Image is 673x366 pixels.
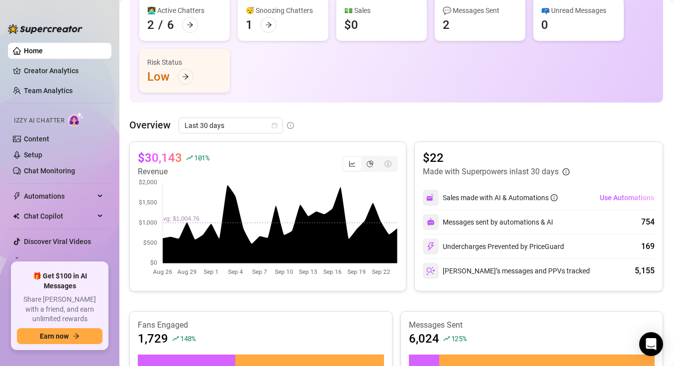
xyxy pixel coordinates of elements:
[443,335,450,342] span: rise
[272,122,278,128] span: calendar
[138,166,209,178] article: Revenue
[147,5,222,16] div: 👩‍💻 Active Chatters
[13,192,21,200] span: thunderbolt
[349,160,356,167] span: line-chart
[639,332,663,356] div: Open Intercom Messenger
[129,118,171,132] article: Overview
[409,331,439,347] article: 6,024
[17,295,102,324] span: Share [PERSON_NAME] with a friend, and earn unlimited rewards
[423,214,553,230] div: Messages sent by automations & AI
[24,257,50,265] a: Settings
[138,320,384,331] article: Fans Engaged
[138,150,182,166] article: $30,143
[17,328,102,344] button: Earn nowarrow-right
[24,47,43,55] a: Home
[551,194,558,201] span: info-circle
[182,73,189,80] span: arrow-right
[24,63,103,79] a: Creator Analytics
[68,112,84,126] img: AI Chatter
[342,156,398,172] div: segmented control
[265,21,272,28] span: arrow-right
[147,57,222,68] div: Risk Status
[24,135,49,143] a: Content
[24,167,75,175] a: Chat Monitoring
[180,334,195,343] span: 148 %
[426,242,435,251] img: svg%3e
[599,190,655,206] button: Use Automations
[635,265,655,277] div: 5,155
[14,116,64,125] span: Izzy AI Chatter
[443,192,558,203] div: Sales made with AI & Automations
[367,160,374,167] span: pie-chart
[423,263,590,279] div: [PERSON_NAME]’s messages and PPVs tracked
[409,320,655,331] article: Messages Sent
[641,241,655,252] div: 169
[13,213,19,220] img: Chat Copilot
[600,194,654,202] span: Use Automations
[563,168,570,175] span: info-circle
[24,208,95,224] span: Chat Copilot
[185,118,277,133] span: Last 30 days
[24,151,42,159] a: Setup
[344,17,358,33] div: $0
[17,271,102,291] span: 🎁 Get $100 in AI Messages
[138,331,168,347] article: 1,729
[423,239,564,254] div: Undercharges Prevented by PriceGuard
[443,5,517,16] div: 💬 Messages Sent
[8,24,83,34] img: logo-BBDzfeDw.svg
[451,334,467,343] span: 125 %
[344,5,419,16] div: 💵 Sales
[423,166,559,178] article: Made with Superpowers in last 30 days
[24,87,73,95] a: Team Analytics
[187,21,193,28] span: arrow-right
[186,154,193,161] span: rise
[172,335,179,342] span: rise
[287,122,294,129] span: info-circle
[427,218,435,226] img: svg%3e
[541,5,616,16] div: 📪 Unread Messages
[246,17,253,33] div: 1
[24,188,95,204] span: Automations
[541,17,548,33] div: 0
[147,17,154,33] div: 2
[426,266,435,275] img: svg%3e
[73,333,80,340] span: arrow-right
[40,332,69,340] span: Earn now
[194,153,209,162] span: 101 %
[167,17,174,33] div: 6
[385,160,391,167] span: dollar-circle
[423,150,570,166] article: $22
[426,193,435,202] img: svg%3e
[641,216,655,228] div: 754
[443,17,450,33] div: 2
[246,5,320,16] div: 😴 Snoozing Chatters
[24,238,91,245] a: Discover Viral Videos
